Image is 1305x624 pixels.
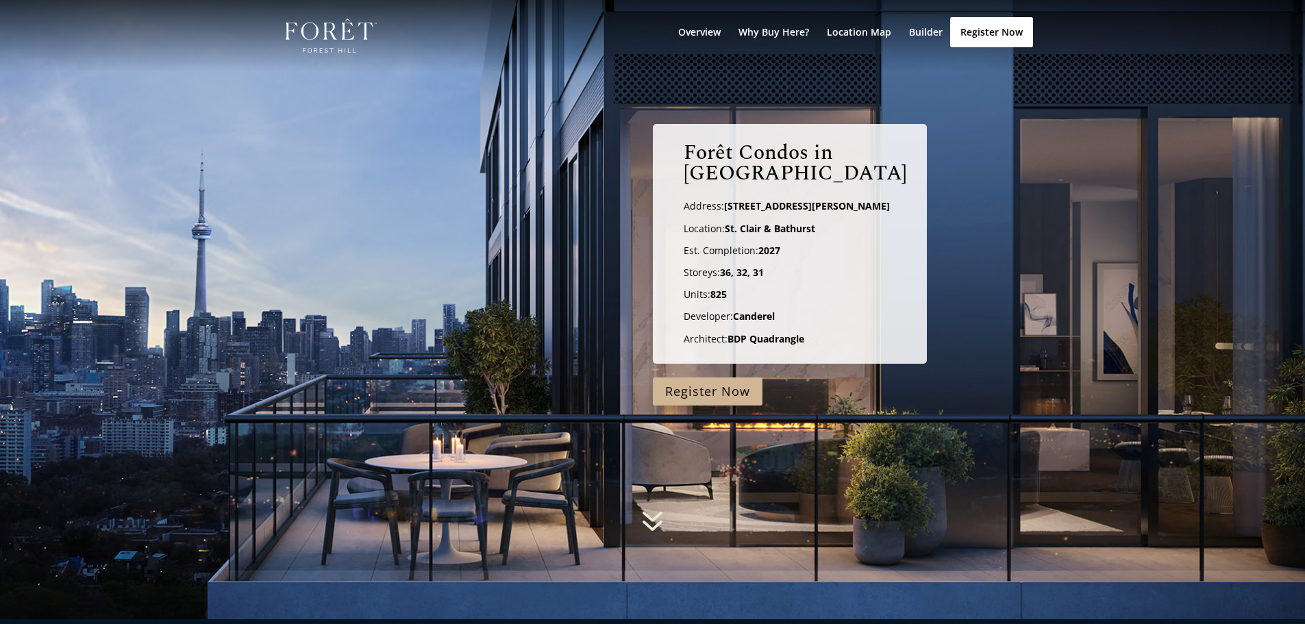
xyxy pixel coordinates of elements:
[684,200,895,222] p: Address:
[286,18,377,53] img: Foret Condos in Forest Hill
[684,266,895,288] p: Storeys:
[720,266,764,279] strong: 36, 32, 31
[950,17,1033,47] a: Register Now
[733,310,775,323] strong: Canderel
[738,27,809,71] a: Why Buy Here?
[632,500,673,541] a: 7
[684,142,895,190] h1: Forêt Condos in [GEOGRAPHIC_DATA]
[684,333,895,345] p: Architect:
[684,223,895,245] p: Location:
[724,199,890,212] span: [STREET_ADDRESS][PERSON_NAME]
[725,222,815,235] span: St. Clair & Bathurst
[728,332,804,345] b: BDP Quadrangle
[684,310,895,332] p: Developer:
[684,288,895,310] p: Units:
[678,27,721,71] a: Overview
[710,288,727,301] strong: 825
[909,27,943,71] a: Builder
[653,377,762,405] a: Register Now
[684,245,895,266] p: Est. Completion:
[827,27,891,71] a: Location Map
[758,244,780,257] b: 2027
